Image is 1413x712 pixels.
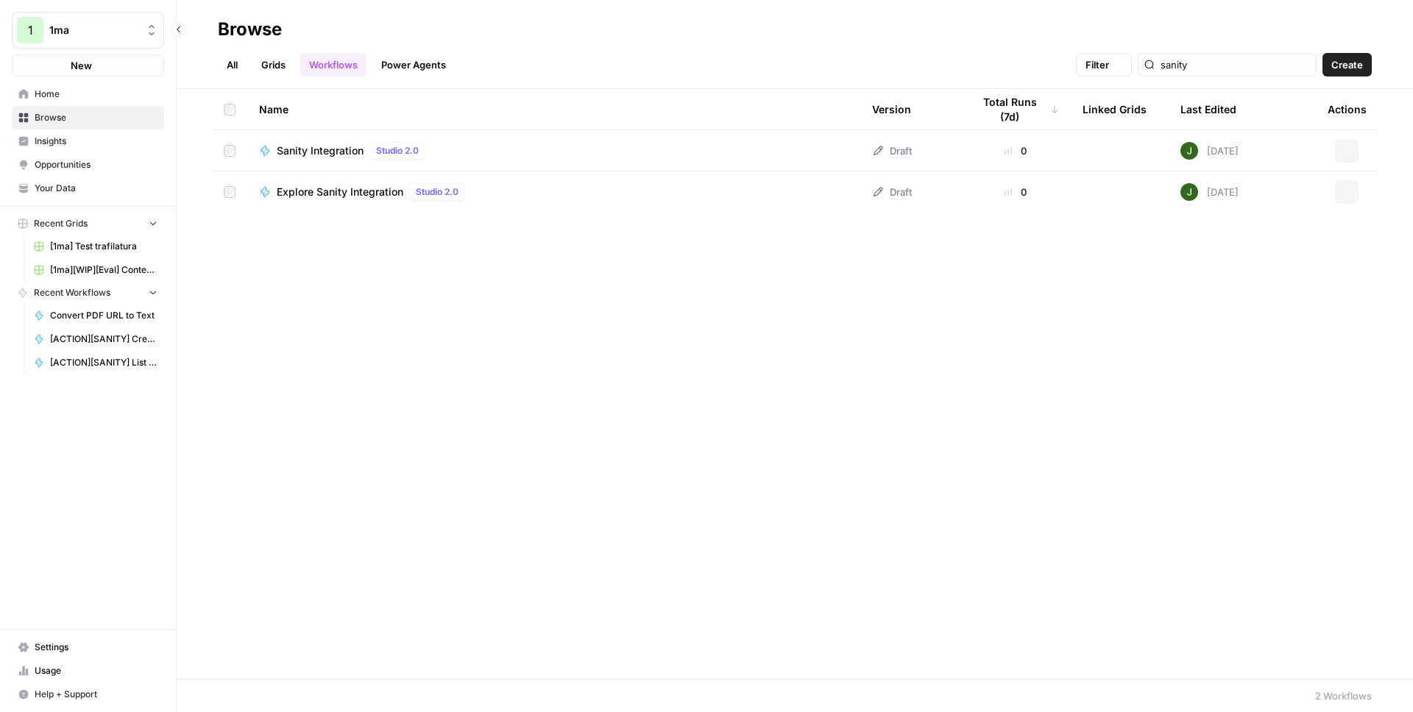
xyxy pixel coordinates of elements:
[27,235,164,258] a: [1ma] Test trafilatura
[972,143,1059,158] div: 0
[1180,183,1198,201] img: 5v0yozua856dyxnw4lpcp45mgmzh
[12,282,164,304] button: Recent Workflows
[218,18,282,41] div: Browse
[872,89,911,129] div: Version
[277,143,364,158] span: Sanity Integration
[35,688,157,701] span: Help + Support
[35,158,157,171] span: Opportunities
[300,53,366,76] a: Workflows
[12,153,164,177] a: Opportunities
[12,129,164,153] a: Insights
[372,53,455,76] a: Power Agents
[218,53,247,76] a: All
[1083,89,1147,129] div: Linked Grids
[12,636,164,659] a: Settings
[35,182,157,195] span: Your Data
[50,332,157,346] span: [ACTION][SANITY] Create Resource
[872,143,912,158] div: Draft
[12,82,164,106] a: Home
[50,309,157,322] span: Convert PDF URL to Text
[252,53,294,76] a: Grids
[35,641,157,654] span: Settings
[12,213,164,235] button: Recent Grids
[1180,142,1198,160] img: 5v0yozua856dyxnw4lpcp45mgmzh
[34,217,88,230] span: Recent Grids
[259,183,849,201] a: Explore Sanity IntegrationStudio 2.0
[35,88,157,101] span: Home
[972,89,1059,129] div: Total Runs (7d)
[1331,57,1363,72] span: Create
[27,327,164,351] a: [ACTION][SANITY] Create Resource
[416,185,458,199] span: Studio 2.0
[1161,57,1310,72] input: Search
[34,286,110,299] span: Recent Workflows
[1076,53,1132,76] button: Filter
[972,185,1059,199] div: 0
[1180,142,1239,160] div: [DATE]
[27,351,164,374] a: [ACTION][SANITY] List Resources
[376,144,419,157] span: Studio 2.0
[1328,89,1367,129] div: Actions
[1086,57,1109,72] span: Filter
[1315,688,1372,703] div: 2 Workflows
[28,21,33,39] span: 1
[49,23,138,38] span: 1ma
[12,54,164,76] button: New
[71,58,92,73] span: New
[277,185,403,199] span: Explore Sanity Integration
[12,683,164,706] button: Help + Support
[35,664,157,677] span: Usage
[259,89,849,129] div: Name
[12,659,164,683] a: Usage
[50,240,157,253] span: [1ma] Test trafilatura
[50,263,157,277] span: [1ma][WIP][Eval] Content Compare Grid
[1180,183,1239,201] div: [DATE]
[12,106,164,129] a: Browse
[35,135,157,148] span: Insights
[27,304,164,327] a: Convert PDF URL to Text
[1322,53,1372,76] button: Create
[35,111,157,124] span: Browse
[1180,89,1236,129] div: Last Edited
[50,356,157,369] span: [ACTION][SANITY] List Resources
[27,258,164,282] a: [1ma][WIP][Eval] Content Compare Grid
[259,142,849,160] a: Sanity IntegrationStudio 2.0
[872,185,912,199] div: Draft
[12,12,164,49] button: Workspace: 1ma
[12,177,164,200] a: Your Data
